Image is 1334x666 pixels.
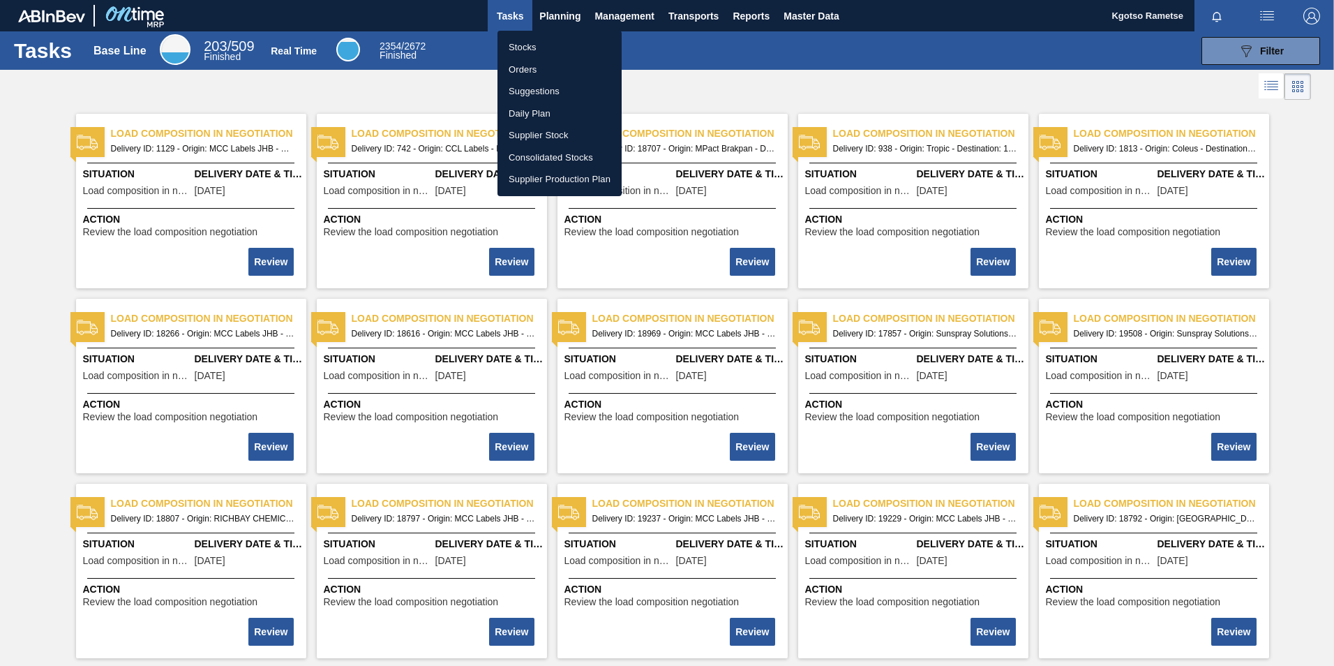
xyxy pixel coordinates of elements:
[497,80,622,103] a: Suggestions
[497,147,622,169] a: Consolidated Stocks
[497,124,622,147] a: Supplier Stock
[497,168,622,191] a: Supplier Production Plan
[497,103,622,125] a: Daily Plan
[497,59,622,81] a: Orders
[497,36,622,59] a: Stocks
